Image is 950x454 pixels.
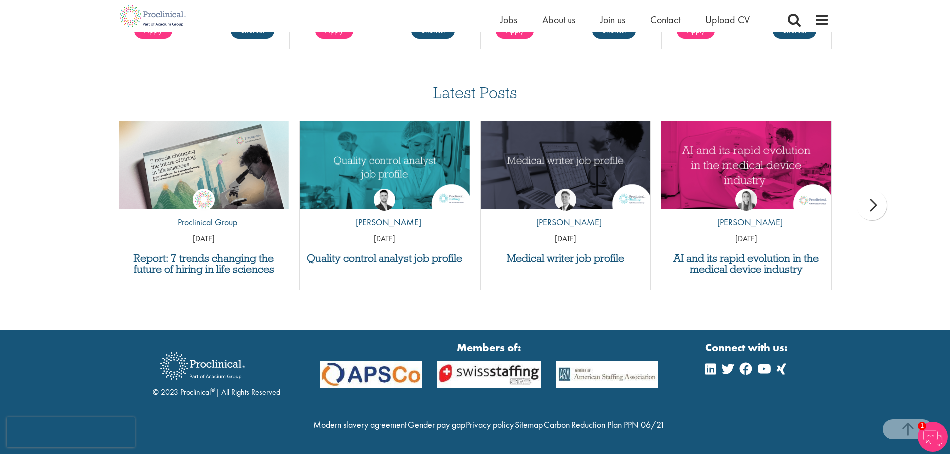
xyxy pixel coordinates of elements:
[153,345,280,398] div: © 2023 Proclinical | All Rights Reserved
[705,340,790,355] strong: Connect with us:
[466,419,514,430] a: Privacy policy
[348,216,421,229] p: [PERSON_NAME]
[433,84,517,108] h3: Latest Posts
[119,121,289,217] img: Proclinical: Life sciences hiring trends report 2025
[481,121,651,209] a: Link to a post
[119,121,289,209] a: Link to a post
[312,361,430,388] img: APSCo
[650,13,680,26] a: Contact
[918,422,926,430] span: 1
[119,233,289,245] p: [DATE]
[710,189,783,234] a: Hannah Burke [PERSON_NAME]
[544,419,665,430] a: Carbon Reduction Plan PPN 06/21
[529,189,602,234] a: George Watson [PERSON_NAME]
[7,417,135,447] iframe: reCAPTCHA
[529,216,602,229] p: [PERSON_NAME]
[481,233,651,245] p: [DATE]
[548,361,666,388] img: APSCo
[313,419,407,430] a: Modern slavery agreement
[486,253,646,264] a: Medical writer job profile
[661,121,831,209] img: AI and Its Impact on the Medical Device Industry | Proclinical
[348,189,421,234] a: Joshua Godden [PERSON_NAME]
[705,13,750,26] a: Upload CV
[211,386,215,394] sup: ®
[300,121,470,209] a: Link to a post
[555,189,576,211] img: George Watson
[600,13,625,26] a: Join us
[300,233,470,245] p: [DATE]
[500,13,517,26] a: Jobs
[193,189,215,211] img: Proclinical Group
[153,345,252,387] img: Proclinical Recruitment
[666,253,826,275] a: AI and its rapid evolution in the medical device industry
[305,253,465,264] a: Quality control analyst job profile
[374,189,395,211] img: Joshua Godden
[661,233,831,245] p: [DATE]
[857,190,887,220] div: next
[124,253,284,275] a: Report: 7 trends changing the future of hiring in life sciences
[170,216,237,229] p: Proclinical Group
[300,121,470,209] img: quality control analyst job profile
[918,422,948,452] img: Chatbot
[735,189,757,211] img: Hannah Burke
[481,121,651,209] img: Medical writer job profile
[320,340,659,355] strong: Members of:
[170,189,237,234] a: Proclinical Group Proclinical Group
[661,121,831,209] a: Link to a post
[430,361,548,388] img: APSCo
[408,419,465,430] a: Gender pay gap
[710,216,783,229] p: [PERSON_NAME]
[515,419,543,430] a: Sitemap
[542,13,575,26] a: About us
